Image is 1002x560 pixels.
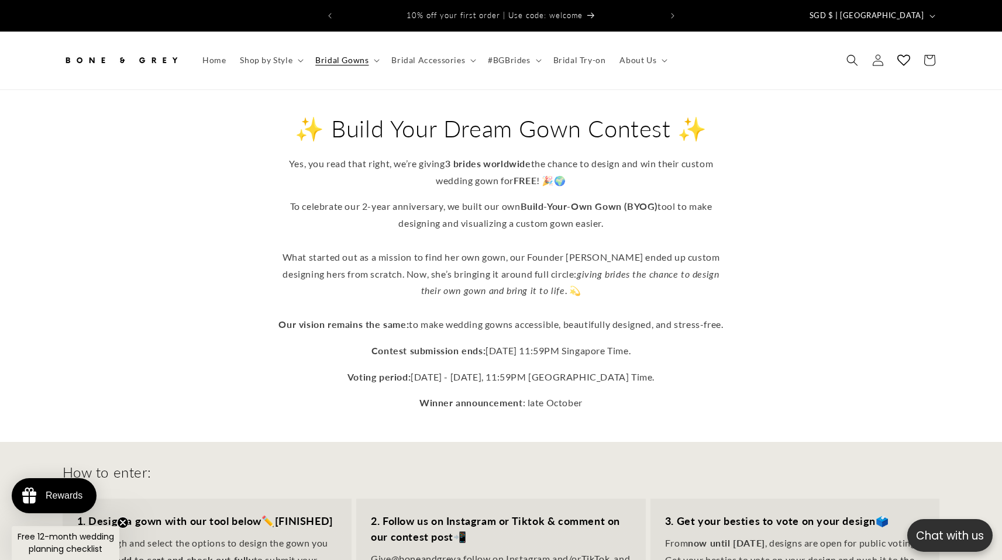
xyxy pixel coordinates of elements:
[619,55,656,65] span: About Us
[308,48,384,72] summary: Bridal Gowns
[514,175,536,186] strong: FREE
[371,514,620,543] strong: 2. Follow us on Instagram or Tiktok & comment on our contest post
[273,198,729,333] p: To celebrate our 2-year anniversary, we built our own tool to make designing and visualizing a cu...
[77,514,262,527] strong: 1. Design a gown with our tool below
[483,158,531,169] strong: worldwide
[384,48,481,72] summary: Bridal Accessories
[665,513,925,529] h3: 🗳️
[810,10,924,22] span: SGD $ | [GEOGRAPHIC_DATA]
[371,513,631,545] h3: 📲
[445,158,481,169] strong: 3 brides
[18,531,114,555] span: Free 12-month wedding planning checklist
[391,55,465,65] span: Bridal Accessories
[688,537,765,548] strong: now until [DATE]
[202,55,226,65] span: Home
[521,201,658,212] strong: Build-Your-Own Gown (BYOG)
[660,5,686,27] button: Next announcement
[58,43,184,78] a: Bone and Grey Bridal
[488,55,530,65] span: #BGBrides
[278,319,409,330] strong: Our vision remains the same:
[317,5,343,27] button: Previous announcement
[233,48,308,72] summary: Shop by Style
[275,514,333,527] strong: [FINISHED]
[907,527,993,544] p: Chat with us
[63,47,180,73] img: Bone and Grey Bridal
[117,517,129,528] button: Close teaser
[421,268,719,296] em: giving brides the chance to design their own gown and bring it to life
[273,155,729,189] p: Yes, you read that right, we’re giving the chance to design and win their custom wedding gown for...
[839,47,865,73] summary: Search
[419,397,522,408] strong: Winner announcement
[481,48,546,72] summary: #BGBrides
[46,490,82,501] div: Rewards
[195,48,233,72] a: Home
[371,345,485,356] strong: Contest submission ends:
[273,395,729,412] p: : late October
[612,48,672,72] summary: About Us
[273,113,729,144] h2: ✨ Build Your Dream Gown Contest ✨
[240,55,292,65] span: Shop by Style
[347,371,411,382] strong: Voting period:
[12,526,119,560] div: Free 12-month wedding planning checklistClose teaser
[665,514,876,527] strong: 3. Get your besties to vote on your design
[546,48,613,72] a: Bridal Try-on
[315,55,369,65] span: Bridal Gowns
[907,519,993,552] button: Open chatbox
[273,343,729,359] p: [DATE] 11:59PM Singapore Time.
[407,11,583,20] span: 10% off your first order | Use code: welcome
[273,369,729,386] p: [DATE] - [DATE], 11:59PM [GEOGRAPHIC_DATA] Time.
[63,463,151,481] h2: How to enter:
[77,513,338,529] h3: ✏️
[803,5,940,27] button: SGD $ | [GEOGRAPHIC_DATA]
[553,55,606,65] span: Bridal Try-on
